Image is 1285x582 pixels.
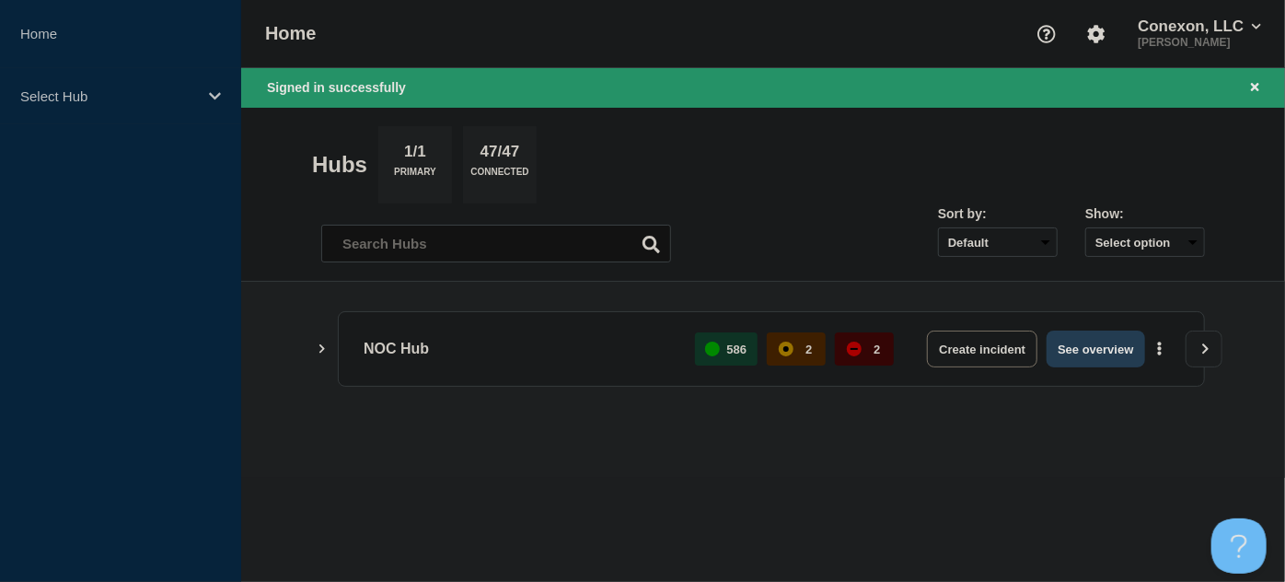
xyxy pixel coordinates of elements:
[1244,77,1267,99] button: Close banner
[1077,15,1116,53] button: Account settings
[20,88,197,104] p: Select Hub
[1134,36,1265,49] p: [PERSON_NAME]
[1148,332,1172,367] button: More actions
[265,23,317,44] h1: Home
[1211,518,1267,574] iframe: Help Scout Beacon - Open
[1186,331,1222,367] button: View
[847,342,862,356] div: down
[312,152,367,178] h2: Hubs
[1047,331,1144,367] button: See overview
[318,343,327,356] button: Show Connected Hubs
[805,343,812,356] p: 2
[938,227,1058,257] select: Sort by
[938,206,1058,221] div: Sort by:
[1085,206,1205,221] div: Show:
[927,331,1037,367] button: Create incident
[874,343,880,356] p: 2
[1085,227,1205,257] button: Select option
[267,80,406,95] span: Signed in successfully
[779,342,793,356] div: affected
[470,167,528,186] p: Connected
[364,331,674,367] p: NOC Hub
[321,225,671,262] input: Search Hubs
[1027,15,1066,53] button: Support
[398,143,434,167] p: 1/1
[473,143,527,167] p: 47/47
[727,343,747,356] p: 586
[1134,17,1265,36] button: Conexon, LLC
[705,342,720,356] div: up
[394,167,436,186] p: Primary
